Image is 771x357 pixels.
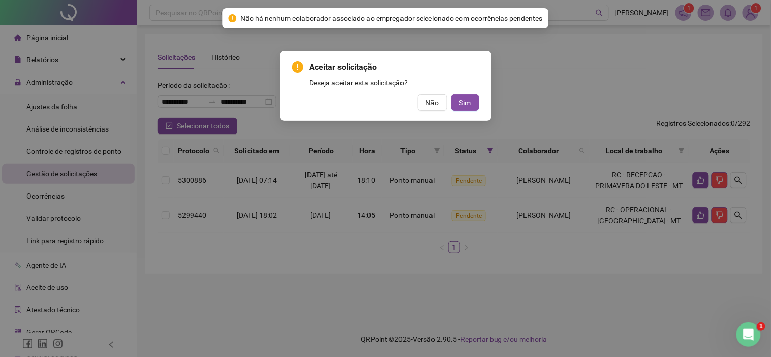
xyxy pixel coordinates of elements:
iframe: Intercom live chat [736,322,761,347]
span: 1 [757,322,765,331]
span: Sim [459,97,471,108]
span: Não [426,97,439,108]
span: exclamation-circle [292,61,303,73]
div: Deseja aceitar esta solicitação? [310,77,479,88]
span: exclamation-circle [229,14,237,22]
span: Não há nenhum colaborador associado ao empregador selecionado com ocorrências pendentes [241,13,543,24]
button: Sim [451,94,479,111]
span: Aceitar solicitação [310,61,479,73]
button: Não [418,94,447,111]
